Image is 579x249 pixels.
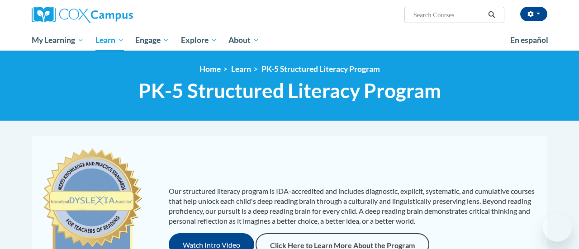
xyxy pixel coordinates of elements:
[95,35,124,46] span: Learn
[129,30,175,51] a: Engage
[175,30,223,51] a: Explore
[135,35,169,46] span: Engage
[181,35,217,46] span: Explore
[138,79,441,103] span: PK-5 Structured Literacy Program
[413,9,485,20] input: Search Courses
[504,31,554,50] a: En español
[199,64,221,74] a: Home
[231,64,251,74] a: Learn
[25,30,554,51] div: Main menu
[261,64,380,74] a: PK-5 Structured Literacy Program
[32,7,133,23] img: Cox Campus
[26,30,90,51] a: My Learning
[169,186,539,226] p: Our structured literacy program is IDA-accredited and includes diagnostic, explicit, systematic, ...
[228,35,259,46] span: About
[485,9,498,20] button: Search
[543,213,572,242] iframe: Button to launch messaging window
[223,30,266,51] a: About
[32,35,84,46] span: My Learning
[510,35,548,45] span: En español
[32,7,195,23] a: Cox Campus
[520,7,547,21] button: Account Settings
[90,30,130,51] a: Learn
